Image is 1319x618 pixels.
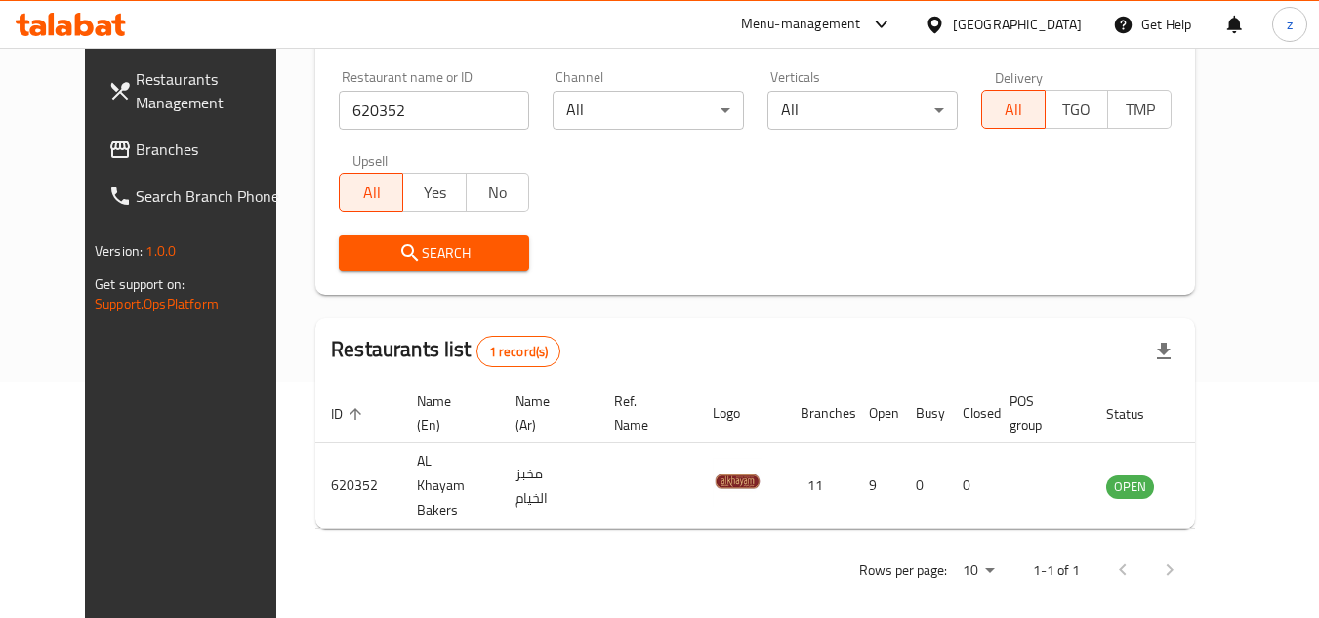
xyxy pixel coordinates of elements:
[995,70,1044,84] label: Delivery
[352,153,389,167] label: Upsell
[411,179,459,207] span: Yes
[476,336,561,367] div: Total records count
[853,443,900,529] td: 9
[515,390,575,436] span: Name (Ar)
[145,238,176,264] span: 1.0.0
[1106,475,1154,498] span: OPEN
[900,384,947,443] th: Busy
[136,185,290,208] span: Search Branch Phone
[95,271,185,297] span: Get support on:
[953,14,1082,35] div: [GEOGRAPHIC_DATA]
[417,390,476,436] span: Name (En)
[955,556,1002,586] div: Rows per page:
[697,384,785,443] th: Logo
[339,235,529,271] button: Search
[500,443,598,529] td: مخبز الخيام
[785,384,853,443] th: Branches
[1106,402,1170,426] span: Status
[136,67,290,114] span: Restaurants Management
[1010,390,1067,436] span: POS group
[401,443,500,529] td: AL Khayam Bakers
[331,335,560,367] h2: Restaurants list
[713,458,762,507] img: AL Khayam Bakers
[1116,96,1164,124] span: TMP
[741,13,861,36] div: Menu-management
[93,56,306,126] a: Restaurants Management
[474,179,522,207] span: No
[331,402,368,426] span: ID
[348,179,395,207] span: All
[1287,14,1293,35] span: z
[1045,90,1109,129] button: TGO
[339,23,1172,53] h2: Restaurant search
[93,173,306,220] a: Search Branch Phone
[1106,475,1154,499] div: OPEN
[859,558,947,583] p: Rows per page:
[93,126,306,173] a: Branches
[947,443,994,529] td: 0
[553,91,743,130] div: All
[1193,384,1260,443] th: Action
[1033,558,1080,583] p: 1-1 of 1
[614,390,674,436] span: Ref. Name
[900,443,947,529] td: 0
[785,443,853,529] td: 11
[95,291,219,316] a: Support.OpsPlatform
[1107,90,1172,129] button: TMP
[339,91,529,130] input: Search for restaurant name or ID..
[466,173,530,212] button: No
[477,343,560,361] span: 1 record(s)
[1140,328,1187,375] div: Export file
[990,96,1038,124] span: All
[95,238,143,264] span: Version:
[981,90,1046,129] button: All
[315,443,401,529] td: 620352
[767,91,958,130] div: All
[354,241,514,266] span: Search
[947,384,994,443] th: Closed
[402,173,467,212] button: Yes
[315,384,1260,529] table: enhanced table
[853,384,900,443] th: Open
[1053,96,1101,124] span: TGO
[136,138,290,161] span: Branches
[339,173,403,212] button: All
